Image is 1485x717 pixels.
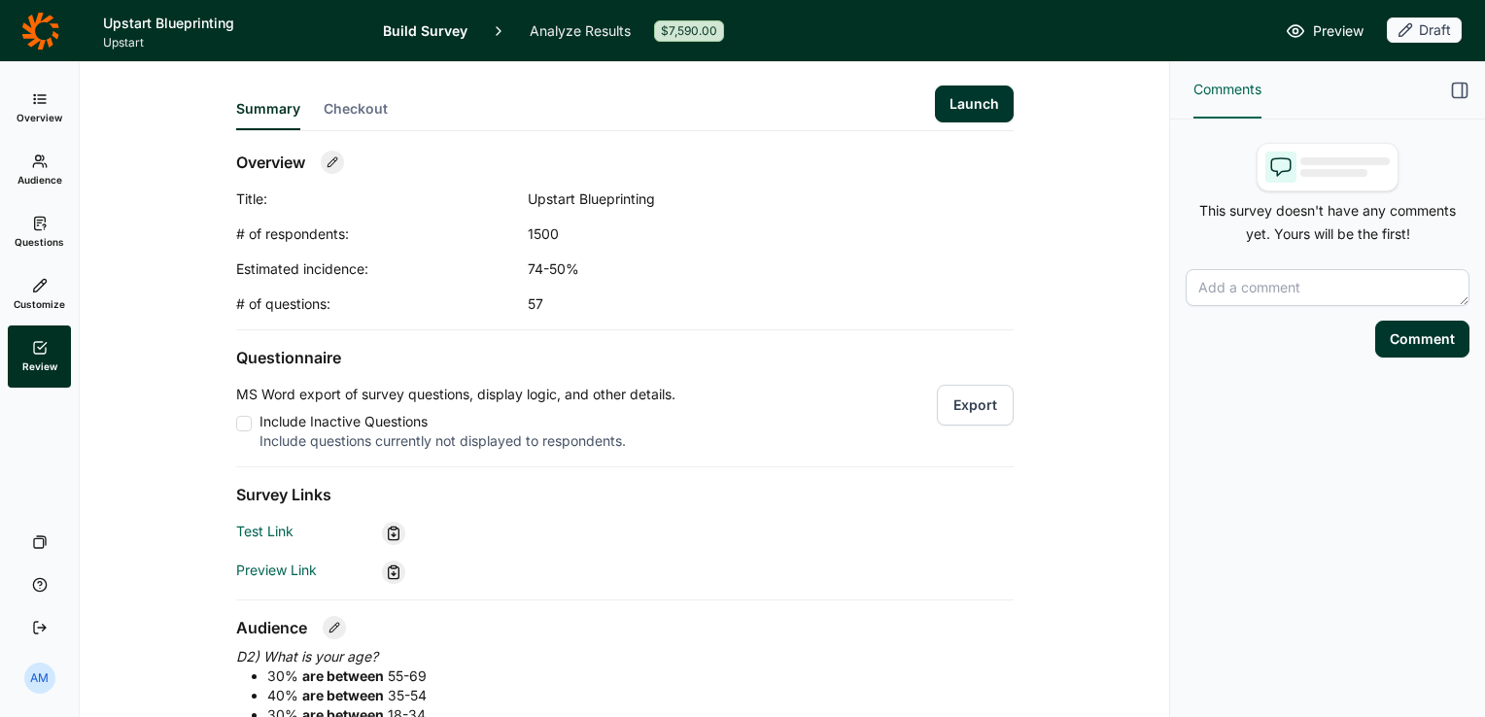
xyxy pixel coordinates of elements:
[654,20,724,42] div: $7,590.00
[324,99,388,119] span: Checkout
[302,687,384,703] strong: are between
[236,483,1014,506] h2: Survey Links
[236,616,307,639] h2: Audience
[17,173,62,187] span: Audience
[236,385,675,404] p: MS Word export of survey questions, display logic, and other details.
[528,224,916,244] div: 1500
[24,663,55,694] div: AM
[1193,62,1261,119] button: Comments
[302,667,384,684] strong: are between
[1387,17,1462,45] button: Draft
[267,687,427,703] span: 40 % 35-54
[8,139,71,201] a: Audience
[15,235,64,249] span: Questions
[236,189,528,209] div: Title:
[236,647,1014,666] p: D2) What is your age?
[236,294,528,314] div: # of questions:
[528,189,916,209] div: Upstart Blueprinting
[1186,199,1469,246] p: This survey doesn't have any comments yet. Yours will be the first!
[103,35,360,51] span: Upstart
[17,111,62,124] span: Overview
[236,224,528,244] div: # of respondents:
[1387,17,1462,43] div: Draft
[1313,19,1364,43] span: Preview
[259,412,675,431] div: Include Inactive Questions
[1193,78,1261,101] span: Comments
[1286,19,1364,43] a: Preview
[236,523,294,539] a: Test Link
[236,151,305,174] h2: Overview
[236,99,300,130] button: Summary
[528,294,916,314] div: 57
[382,561,405,584] div: Copy link
[937,385,1014,426] button: Export
[236,259,528,279] div: Estimated incidence:
[22,359,57,373] span: Review
[267,667,427,684] span: 30 % 55-69
[14,297,65,311] span: Customize
[528,259,916,279] div: 74-50%
[8,263,71,325] a: Customize
[1375,321,1469,358] button: Comment
[8,201,71,263] a: Questions
[935,85,1014,122] button: Launch
[8,77,71,139] a: Overview
[8,325,71,388] a: Review
[236,562,317,578] a: Preview Link
[259,431,675,451] div: Include questions currently not displayed to respondents.
[382,522,405,545] div: Copy link
[236,346,1014,369] h2: Questionnaire
[103,12,360,35] h1: Upstart Blueprinting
